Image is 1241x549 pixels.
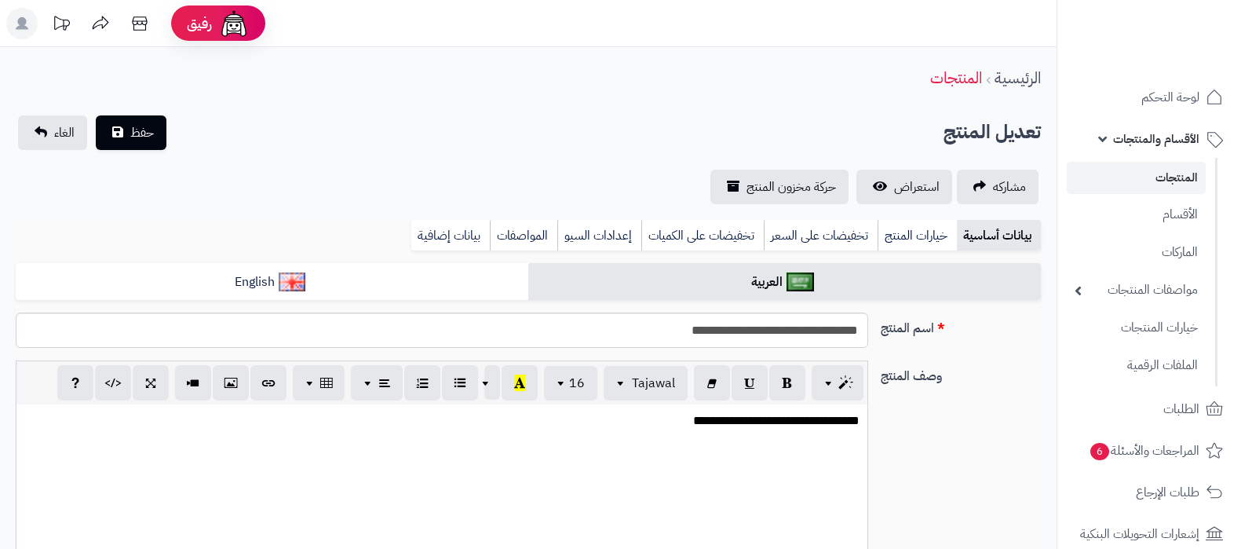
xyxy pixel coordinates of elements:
[787,273,814,291] img: العربية
[218,8,250,39] img: ai-face.png
[604,366,688,401] button: Tajawal
[764,220,878,251] a: تخفيضات على السعر
[957,220,1041,251] a: بيانات أساسية
[632,374,675,393] span: Tajawal
[16,263,528,302] a: English
[279,273,306,291] img: English
[1067,349,1206,382] a: الملفات الرقمية
[411,220,490,251] a: بيانات إضافية
[746,178,836,196] span: حركة مخزون المنتج
[1090,443,1109,460] span: 6
[930,66,982,90] a: المنتجات
[1067,198,1206,232] a: الأقسام
[944,116,1041,148] h2: تعديل المنتج
[894,178,940,196] span: استعراض
[544,366,597,401] button: 16
[1113,128,1199,150] span: الأقسام والمنتجات
[1141,86,1199,108] span: لوحة التحكم
[993,178,1026,196] span: مشاركه
[1067,432,1232,470] a: المراجعات والأسئلة6
[187,14,212,33] span: رفيق
[528,263,1041,302] a: العربية
[42,8,81,43] a: تحديثات المنصة
[1067,79,1232,116] a: لوحة التحكم
[96,115,166,150] button: حفظ
[995,66,1041,90] a: الرئيسية
[1067,390,1232,428] a: الطلبات
[1067,474,1232,511] a: طلبات الإرجاع
[1089,440,1199,462] span: المراجعات والأسئلة
[18,115,87,150] a: الغاء
[856,170,952,204] a: استعراض
[557,220,641,251] a: إعدادات السيو
[874,361,1047,386] label: وصف المنتج
[1067,162,1206,194] a: المنتجات
[878,220,957,251] a: خيارات المنتج
[569,374,585,393] span: 16
[957,170,1038,204] a: مشاركه
[641,220,764,251] a: تخفيضات على الكميات
[490,220,557,251] a: المواصفات
[130,123,154,142] span: حفظ
[1163,398,1199,420] span: الطلبات
[1067,273,1206,307] a: مواصفات المنتجات
[1067,311,1206,345] a: خيارات المنتجات
[1080,523,1199,545] span: إشعارات التحويلات البنكية
[1067,236,1206,269] a: الماركات
[874,313,1047,338] label: اسم المنتج
[710,170,849,204] a: حركة مخزون المنتج
[1136,481,1199,503] span: طلبات الإرجاع
[54,123,75,142] span: الغاء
